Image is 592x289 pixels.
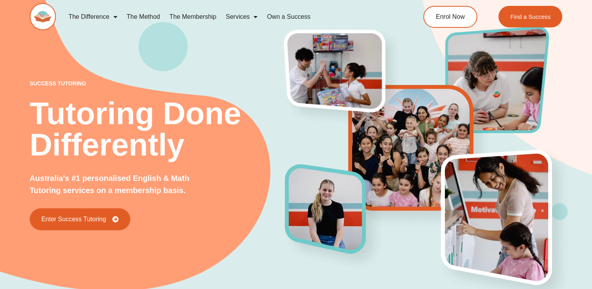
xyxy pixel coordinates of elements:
[165,8,221,26] a: The Membership
[221,8,262,26] a: Services
[30,98,286,161] h2: Tutoring Done Differently
[30,208,130,230] a: Enter Success Tutoring
[511,14,551,20] span: Find a Success
[262,8,315,26] a: Own a Success
[436,14,465,20] span: Enrol Now
[64,8,122,26] a: The Difference
[30,81,286,86] p: success tutoring
[423,6,477,28] a: Enrol Now
[64,8,393,26] nav: Menu
[30,172,216,197] p: Australia's #1 personalised English & Math Tutoring services on a membership basis.
[41,216,106,222] span: Enter Success Tutoring
[122,8,165,26] a: The Method
[499,6,563,27] a: Find a Success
